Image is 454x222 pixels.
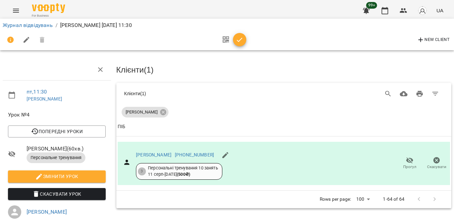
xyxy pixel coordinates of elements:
a: [PERSON_NAME] [27,209,67,215]
span: Скасувати Урок [13,190,100,198]
div: [PERSON_NAME] [122,107,169,117]
div: Персональні тренування 10 занять 11 серп - [DATE] [148,165,218,177]
nav: breadcrumb [3,21,451,29]
button: Завантажити CSV [396,86,412,102]
img: Voopty Logo [32,3,65,13]
button: Menu [8,3,24,19]
p: 1-64 of 64 [383,196,404,203]
button: Попередні уроки [8,125,106,137]
a: [PERSON_NAME] [136,152,171,157]
span: [PERSON_NAME] ( 60 хв. ) [27,145,106,153]
span: Попередні уроки [13,127,100,135]
span: Прогул [403,164,416,170]
div: 100 [354,194,372,204]
button: Друк [412,86,428,102]
button: Фільтр [427,86,443,102]
button: UA [434,4,446,17]
button: New Client [415,35,451,45]
img: avatar_s.png [418,6,427,15]
span: For Business [32,14,65,18]
button: Search [380,86,396,102]
a: Журнал відвідувань [3,22,53,28]
button: Скасувати [423,154,450,173]
div: Клієнти ( 1 ) [124,90,263,97]
div: 3 [138,167,146,175]
a: [PERSON_NAME] [27,96,62,102]
button: Прогул [396,154,423,173]
div: ПІБ [118,123,125,131]
div: Table Toolbar [116,83,452,104]
span: Урок №4 [8,111,106,119]
b: ( 500 ₴ ) [177,172,190,177]
p: [PERSON_NAME] [DATE] 11:30 [60,21,132,29]
span: New Client [417,36,450,44]
span: Скасувати [427,164,446,170]
span: Змінити урок [13,172,100,180]
span: 99+ [366,2,377,9]
div: Sort [118,123,125,131]
p: Rows per page: [320,196,351,203]
a: [PHONE_NUMBER] [175,152,214,157]
a: пт , 11:30 [27,89,47,95]
button: Скасувати Урок [8,188,106,200]
span: [PERSON_NAME] [122,109,162,115]
span: ПІБ [118,123,450,131]
h3: Клієнти ( 1 ) [116,66,452,74]
span: Персональне тренування [27,155,85,161]
span: UA [436,7,443,14]
button: Змінити урок [8,170,106,182]
li: / [56,21,57,29]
